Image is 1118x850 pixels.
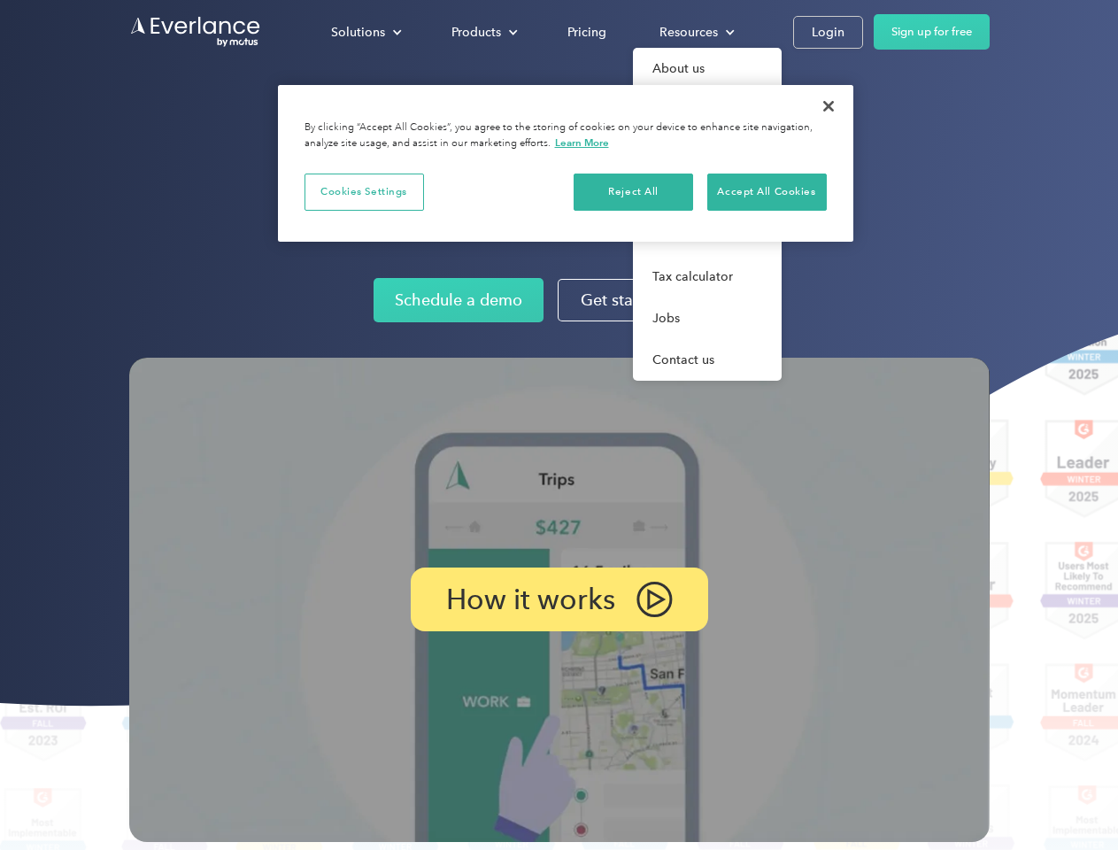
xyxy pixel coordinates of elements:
a: Pricing [550,17,624,48]
div: Products [451,21,501,43]
a: Get started for free [558,279,744,321]
a: Go to homepage [129,15,262,49]
button: Close [809,87,848,126]
div: Resources [659,21,718,43]
a: Jobs [633,297,782,339]
div: Products [434,17,532,48]
div: Login [812,21,844,43]
p: How it works [446,589,615,610]
div: Solutions [331,21,385,43]
input: Submit [130,105,220,143]
div: Resources [642,17,749,48]
div: Pricing [567,21,606,43]
nav: Resources [633,48,782,381]
a: Contact us [633,339,782,381]
div: Cookie banner [278,85,853,242]
button: Cookies Settings [305,174,424,211]
a: Schedule a demo [374,278,544,322]
div: Privacy [278,85,853,242]
button: Accept All Cookies [707,174,827,211]
button: Reject All [574,174,693,211]
a: Tax calculator [633,256,782,297]
a: About us [633,48,782,89]
div: Solutions [313,17,416,48]
div: By clicking “Accept All Cookies”, you agree to the storing of cookies on your device to enhance s... [305,120,827,151]
a: Sign up for free [874,14,990,50]
a: Login [793,16,863,49]
a: More information about your privacy, opens in a new tab [555,136,609,149]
